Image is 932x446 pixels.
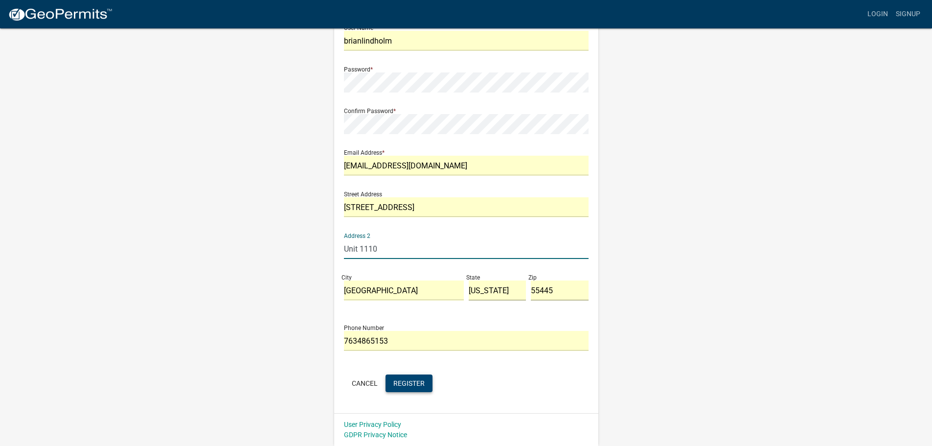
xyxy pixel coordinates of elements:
button: Cancel [344,375,386,392]
a: GDPR Privacy Notice [344,431,407,439]
button: Register [386,375,432,392]
span: Register [393,379,425,387]
a: Signup [892,5,924,23]
a: User Privacy Policy [344,421,401,428]
a: Login [864,5,892,23]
